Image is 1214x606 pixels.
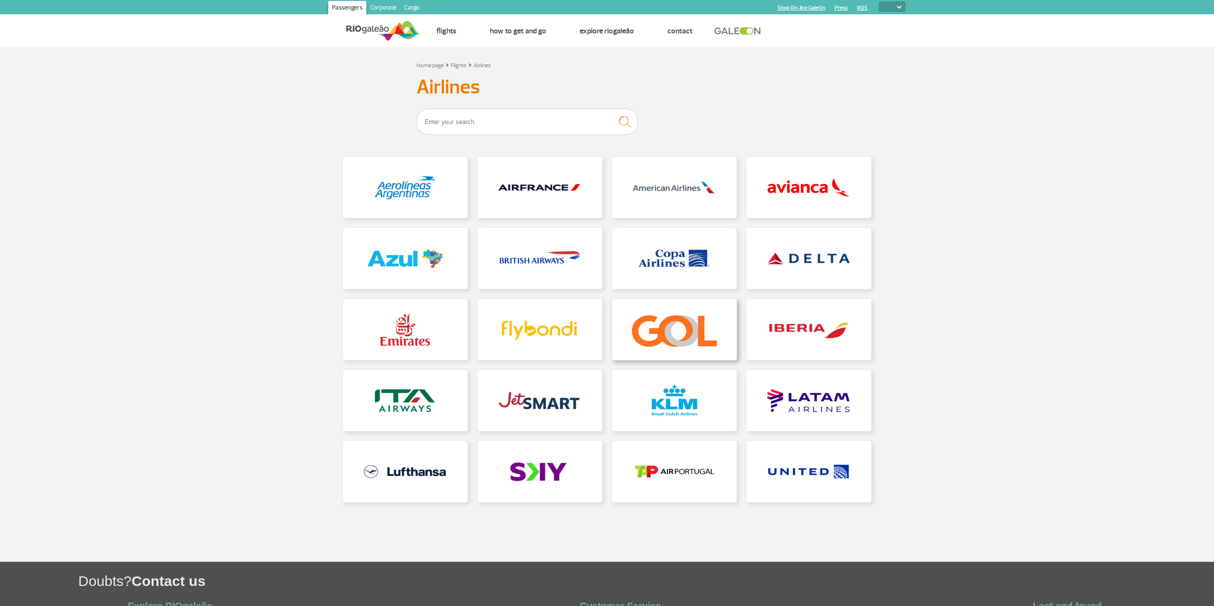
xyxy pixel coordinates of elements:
input: Enter your search [416,109,638,135]
a: Shop On-line GaleOn [778,5,825,11]
a: > [446,59,449,70]
a: Passengers [328,1,366,16]
a: How to get and go [490,26,546,36]
a: > [468,59,472,70]
a: Flights [436,26,457,36]
a: Home page [416,62,444,69]
a: Cargo [400,1,423,16]
a: Corporate [366,1,400,16]
span: Contact us [132,573,206,589]
a: Flights [451,62,467,69]
a: Explore RIOgaleão [580,26,634,36]
a: Contact [667,26,693,36]
a: Airlines [474,62,491,69]
a: RQS [857,5,868,11]
h3: Airlines [416,75,798,99]
a: Press [835,5,848,11]
h1: Doubts? [78,571,1214,591]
